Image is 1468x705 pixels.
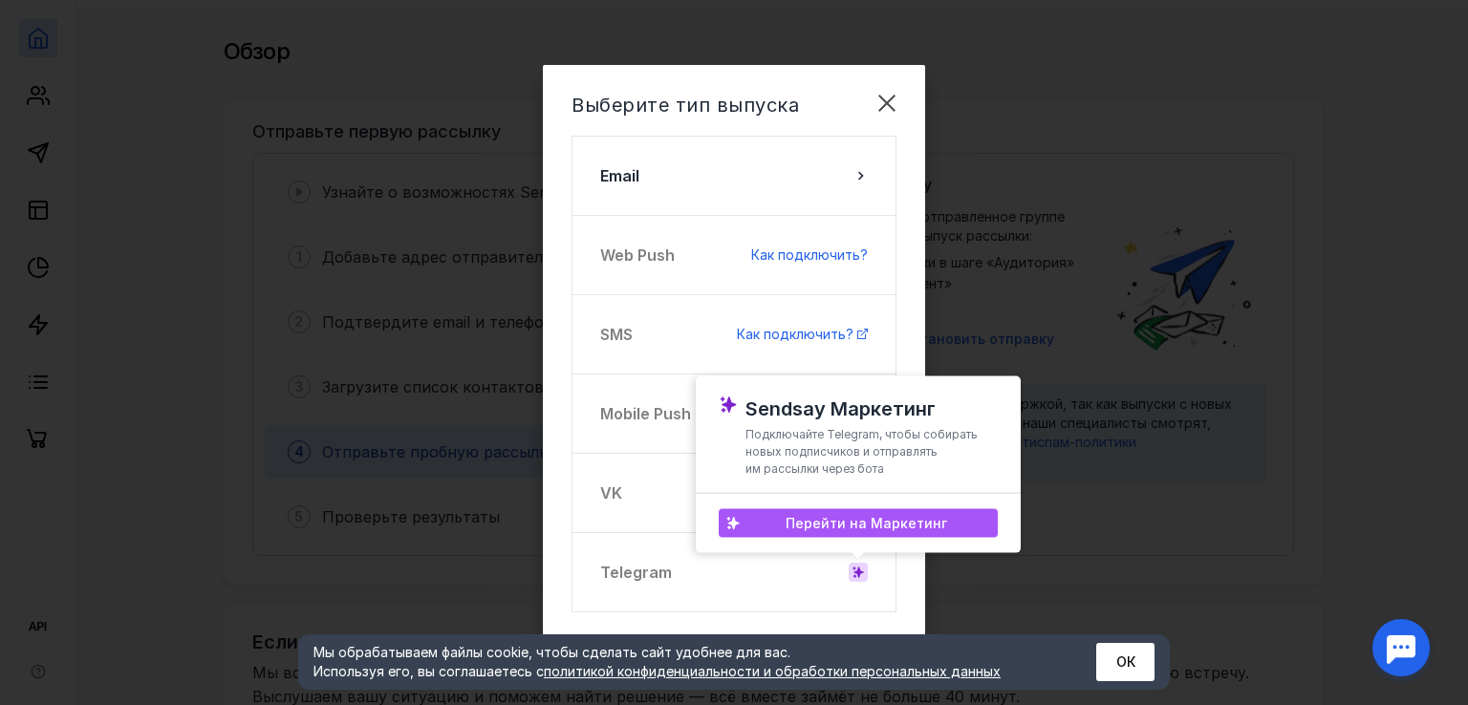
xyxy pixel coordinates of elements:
span: Sendsay Маркетинг [745,397,936,420]
div: Мы обрабатываем файлы cookie, чтобы сделать сайт удобнее для вас. Используя его, вы соглашаетесь c [313,643,1049,681]
span: Email [600,164,639,187]
span: Подключайте Telegram, чтобы собирать новых подписчиков и отправлять им рассылки через бота [745,427,978,476]
button: ОК [1096,643,1155,681]
a: Как подключить? [737,325,868,344]
a: политикой конфиденциальности и обработки персональных данных [544,663,1001,679]
button: Email [572,136,896,216]
span: Перейти на Маркетинг [786,515,947,531]
span: Выберите тип выпуска [572,94,799,117]
a: Перейти на Маркетинг [719,509,998,538]
span: Как подключить? [751,246,868,263]
span: Как подключить? [737,326,853,342]
a: Как подключить? [751,246,868,265]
